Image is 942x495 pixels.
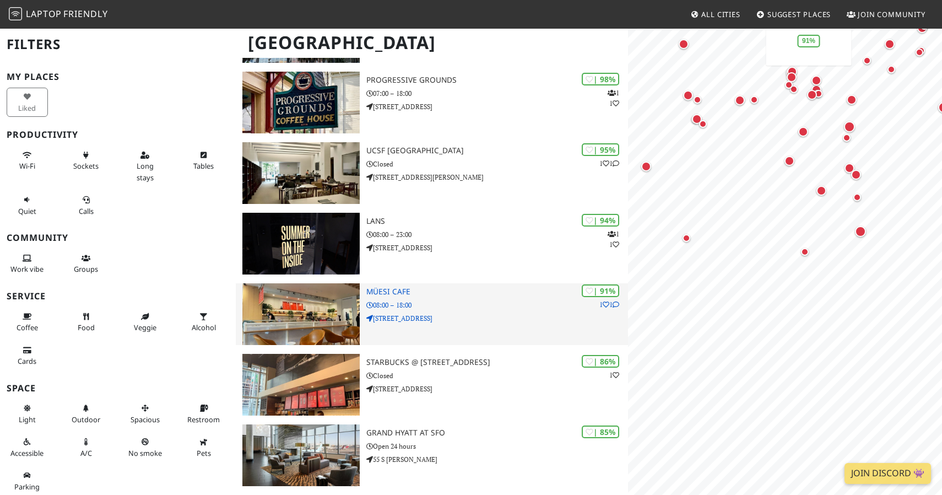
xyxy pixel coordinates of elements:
[78,322,95,332] span: Food
[63,8,107,20] span: Friendly
[19,161,35,171] span: Stable Wi-Fi
[798,245,811,259] div: Map marker
[851,191,864,204] div: Map marker
[599,158,619,169] p: 1 1
[366,358,628,367] h3: Starbucks @ [STREET_ADDRESS]
[9,7,22,20] img: LaptopFriendly
[128,448,162,458] span: Smoke free
[14,482,40,492] span: Parking
[609,370,619,380] p: 1
[366,370,628,381] p: Closed
[18,356,36,366] span: Credit cards
[242,283,360,345] img: Müesi Cafe
[242,424,360,486] img: Grand Hyatt At SFO
[7,383,229,394] h3: Space
[853,224,868,239] div: Map marker
[883,37,897,51] div: Map marker
[582,355,619,368] div: | 86%
[842,161,857,175] div: Map marker
[366,313,628,324] p: [STREET_ADDRESS]
[66,249,107,278] button: Groups
[7,341,48,370] button: Cards
[582,284,619,297] div: | 91%
[187,415,220,424] span: Restroom
[131,415,160,424] span: Spacious
[582,426,619,438] div: | 85%
[366,146,628,155] h3: UCSF [GEOGRAPHIC_DATA]
[915,21,929,35] div: Map marker
[690,112,704,126] div: Map marker
[18,206,36,216] span: Quiet
[582,143,619,156] div: | 95%
[691,93,704,106] div: Map marker
[236,283,629,345] a: Müesi Cafe | 91% 11 Müesi Cafe 08:00 – 18:00 [STREET_ADDRESS]
[137,161,154,182] span: Long stays
[236,142,629,204] a: UCSF Mission Bay FAMRI Library | 95% 11 UCSF [GEOGRAPHIC_DATA] Closed [STREET_ADDRESS][PERSON_NAME]
[236,354,629,416] a: Starbucks @ 100 1st St | 86% 1 Starbucks @ [STREET_ADDRESS] Closed [STREET_ADDRESS]
[582,214,619,227] div: | 94%
[7,308,48,337] button: Coffee
[7,399,48,428] button: Light
[236,213,629,275] a: LANS | 94% 11 LANS 08:00 – 23:00 [STREET_ADDRESS]
[134,322,156,332] span: Veggie
[74,264,98,274] span: Group tables
[689,113,702,126] div: Map marker
[752,4,836,24] a: Suggest Places
[72,415,100,424] span: Outdoor area
[236,72,629,133] a: Progressive Grounds | 98% 11 Progressive Grounds 07:00 – 18:00 [STREET_ADDRESS]
[124,146,166,186] button: Long stays
[124,433,166,462] button: No smoke
[701,9,740,19] span: All Cities
[809,73,824,88] div: Map marker
[842,4,930,24] a: Join Community
[66,433,107,462] button: A/C
[79,206,94,216] span: Video/audio calls
[183,146,225,175] button: Tables
[242,72,360,133] img: Progressive Grounds
[66,399,107,428] button: Outdoor
[183,399,225,428] button: Restroom
[10,264,44,274] span: People working
[796,125,810,139] div: Map marker
[860,54,874,67] div: Map marker
[19,415,36,424] span: Natural light
[10,448,44,458] span: Accessible
[767,9,831,19] span: Suggest Places
[784,70,799,84] div: Map marker
[858,9,925,19] span: Join Community
[681,88,695,103] div: Map marker
[183,433,225,462] button: Pets
[26,8,62,20] span: Laptop
[7,291,229,302] h3: Service
[782,154,797,168] div: Map marker
[805,88,819,102] div: Map marker
[582,73,619,85] div: | 98%
[917,18,932,32] div: Map marker
[366,454,628,465] p: 55 S [PERSON_NAME]
[366,384,628,394] p: [STREET_ADDRESS]
[66,146,107,175] button: Sockets
[366,287,628,297] h3: Müesi Cafe
[366,172,628,182] p: [STREET_ADDRESS][PERSON_NAME]
[366,243,628,253] p: [STREET_ADDRESS]
[686,4,745,24] a: All Cities
[366,101,628,112] p: [STREET_ADDRESS]
[236,424,629,486] a: Grand Hyatt At SFO | 85% Grand Hyatt At SFO Open 24 hours 55 S [PERSON_NAME]
[17,322,38,332] span: Coffee
[66,191,107,220] button: Calls
[7,130,229,140] h3: Productivity
[183,308,225,337] button: Alcohol
[914,44,928,57] div: Map marker
[242,142,360,204] img: UCSF Mission Bay FAMRI Library
[842,119,857,134] div: Map marker
[680,232,693,245] div: Map marker
[124,399,166,428] button: Spacious
[7,146,48,175] button: Wi-Fi
[242,213,360,275] img: LANS
[239,28,626,58] h1: [GEOGRAPHIC_DATA]
[366,76,628,85] h3: Progressive Grounds
[913,46,926,59] div: Map marker
[197,448,211,458] span: Pet friendly
[192,322,216,332] span: Alcohol
[73,161,99,171] span: Power sockets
